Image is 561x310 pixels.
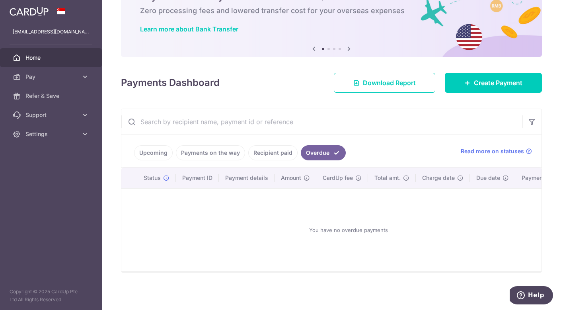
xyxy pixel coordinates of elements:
a: Upcoming [134,145,173,160]
span: Support [25,111,78,119]
a: Recipient paid [248,145,298,160]
span: Create Payment [474,78,522,88]
a: Download Report [334,73,435,93]
span: Refer & Save [25,92,78,100]
a: Create Payment [445,73,542,93]
span: Pay [25,73,78,81]
span: Total amt. [374,174,401,182]
span: Charge date [422,174,455,182]
span: Status [144,174,161,182]
span: Settings [25,130,78,138]
a: Learn more about Bank Transfer [140,25,238,33]
th: Payment ID [176,168,219,188]
span: Read more on statuses [461,147,524,155]
input: Search by recipient name, payment id or reference [121,109,522,135]
th: Payment details [219,168,275,188]
p: [EMAIL_ADDRESS][DOMAIN_NAME] [13,28,89,36]
iframe: Opens a widget where you can find more information [510,286,553,306]
a: Payments on the way [176,145,245,160]
span: Due date [476,174,500,182]
h6: Zero processing fees and lowered transfer cost for your overseas expenses [140,6,523,16]
span: CardUp fee [323,174,353,182]
img: CardUp [10,6,49,16]
span: Download Report [363,78,416,88]
a: Read more on statuses [461,147,532,155]
span: Home [25,54,78,62]
a: Overdue [301,145,346,160]
span: Amount [281,174,301,182]
h4: Payments Dashboard [121,76,220,90]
